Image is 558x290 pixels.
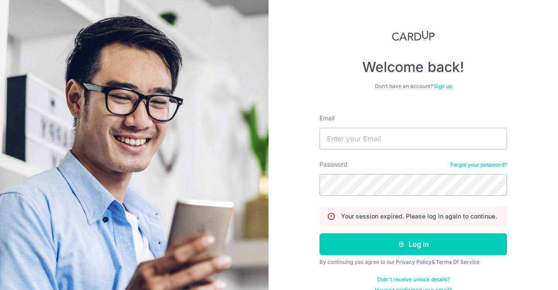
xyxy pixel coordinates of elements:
[436,259,480,265] a: Terms Of Service
[320,114,334,123] label: Email
[396,259,432,265] a: Privacy Policy
[341,212,497,221] p: Your session expired. Please log in again to continue.
[320,233,507,255] button: Log in
[392,31,435,41] img: CardUp Logo
[320,83,507,90] div: Don’t have an account?
[434,83,452,89] a: Sign up
[320,128,507,150] input: Enter your Email
[377,276,450,283] a: Didn't receive unlock details?
[320,259,507,266] div: By continuing you agree to our &
[320,58,507,76] h4: Welcome back!
[320,160,347,169] label: Password
[450,161,507,168] a: Forgot your password?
